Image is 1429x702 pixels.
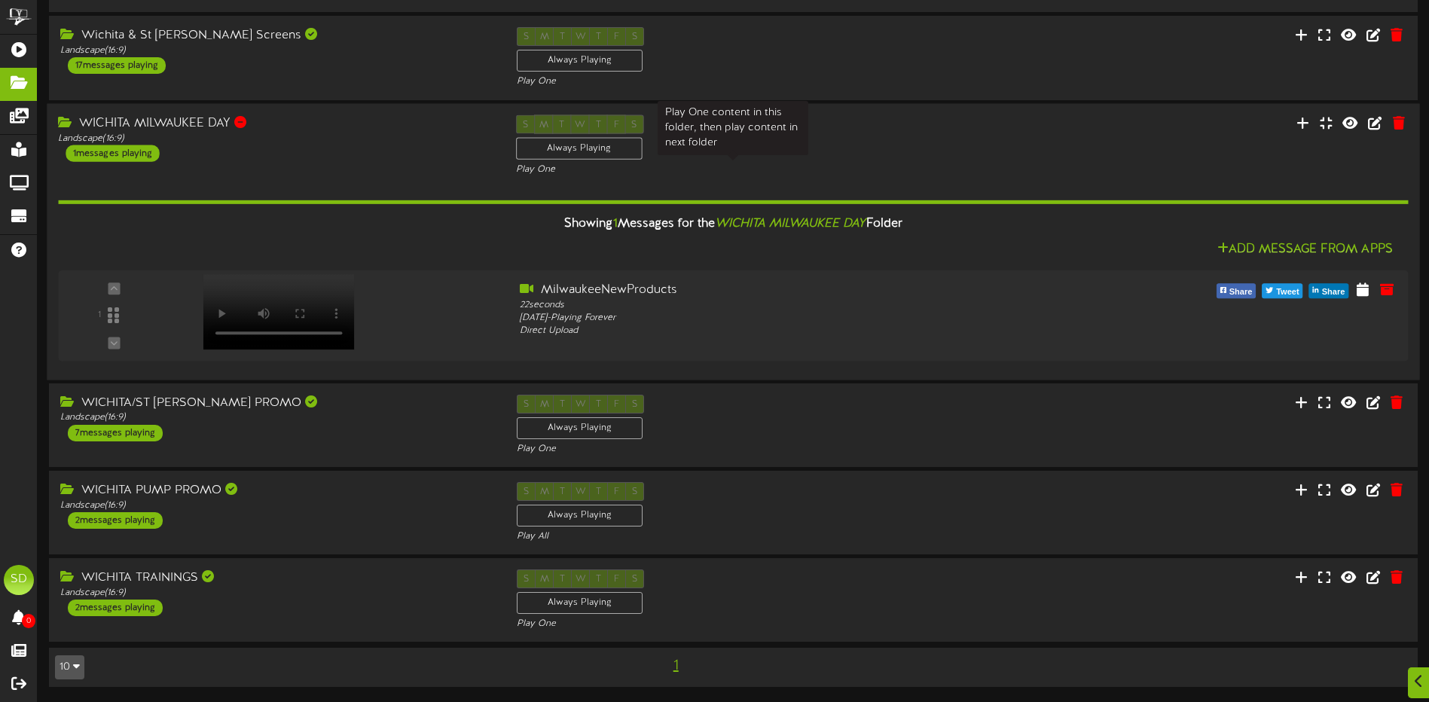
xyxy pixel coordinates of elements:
div: Landscape ( 16:9 ) [58,132,493,145]
button: Share [1217,283,1256,298]
div: Direct Upload [520,325,1060,337]
div: Landscape ( 16:9 ) [60,44,494,57]
div: WICHITA TRAININGS [60,569,494,587]
div: Always Playing [516,137,643,159]
div: Play One [517,618,951,630]
span: 1 [670,658,682,674]
i: WICHITA MILWAUKEE DAY [715,217,866,230]
div: Landscape ( 16:9 ) [60,411,494,424]
div: 2 messages playing [68,512,163,529]
button: Tweet [1262,283,1302,298]
div: 1 messages playing [66,145,159,161]
div: Wichita & St [PERSON_NAME] Screens [60,27,494,44]
div: 22 seconds [520,299,1060,312]
span: Tweet [1273,284,1302,301]
div: Showing Messages for the Folder [47,208,1419,240]
span: 0 [22,614,35,628]
div: 2 messages playing [68,600,163,616]
button: Share [1309,283,1349,298]
div: [DATE] - Playing Forever [520,312,1060,325]
div: 7 messages playing [68,425,163,441]
button: Add Message From Apps [1213,240,1397,259]
div: Landscape ( 16:9 ) [60,499,494,512]
span: Share [1319,284,1348,301]
button: 10 [55,655,84,679]
div: MilwaukeeNewProducts [520,282,1060,299]
div: Always Playing [517,505,643,526]
div: Always Playing [517,50,643,72]
div: 17 messages playing [68,57,166,74]
div: SD [4,565,34,595]
span: 1 [613,217,618,230]
div: WICHITA PUMP PROMO [60,482,494,499]
span: Share [1226,284,1256,301]
div: Play One [516,163,951,175]
div: Landscape ( 16:9 ) [60,587,494,600]
div: Always Playing [517,592,643,614]
div: Always Playing [517,417,643,439]
div: WICHITA/ST [PERSON_NAME] PROMO [60,395,494,412]
div: WICHITA MILWAUKEE DAY [58,114,493,132]
div: Play One [517,443,951,456]
div: Play One [517,75,951,88]
div: Play All [517,530,951,543]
